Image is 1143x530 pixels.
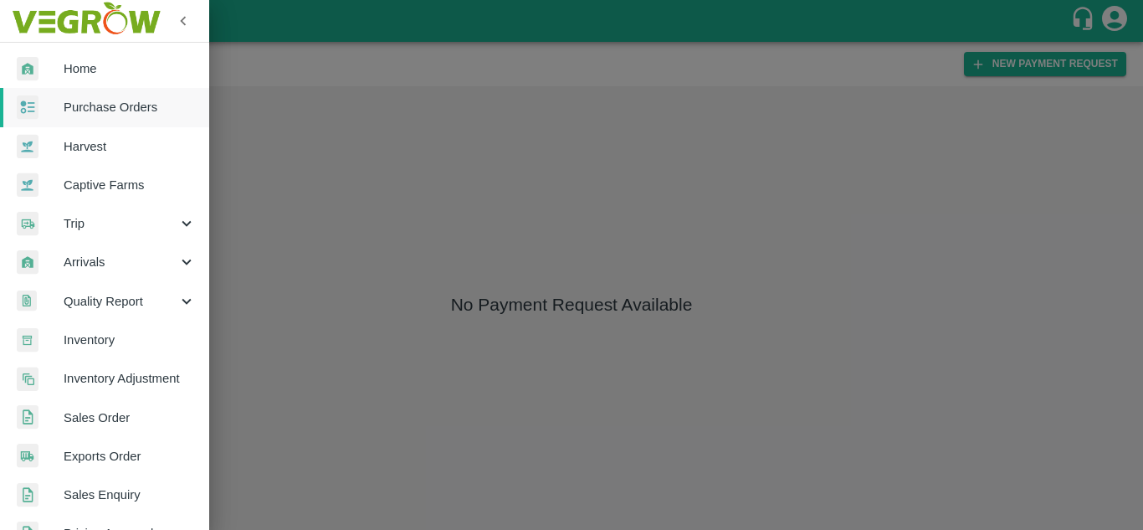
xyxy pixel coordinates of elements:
[64,447,196,466] span: Exports Order
[17,328,38,352] img: whInventory
[64,176,196,194] span: Captive Farms
[64,292,177,311] span: Quality Report
[64,98,196,116] span: Purchase Orders
[64,369,196,388] span: Inventory Adjustment
[64,137,196,156] span: Harvest
[17,250,38,275] img: whArrival
[17,444,38,468] img: shipments
[17,291,37,311] img: qualityReport
[64,59,196,78] span: Home
[17,405,38,430] img: sales
[64,486,196,504] span: Sales Enquiry
[17,172,38,198] img: harvest
[17,95,38,120] img: reciept
[64,253,177,271] span: Arrivals
[17,212,38,236] img: delivery
[17,134,38,159] img: harvest
[17,367,38,391] img: inventory
[17,57,38,81] img: whArrival
[64,214,177,233] span: Trip
[17,483,38,507] img: sales
[64,409,196,427] span: Sales Order
[64,331,196,349] span: Inventory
